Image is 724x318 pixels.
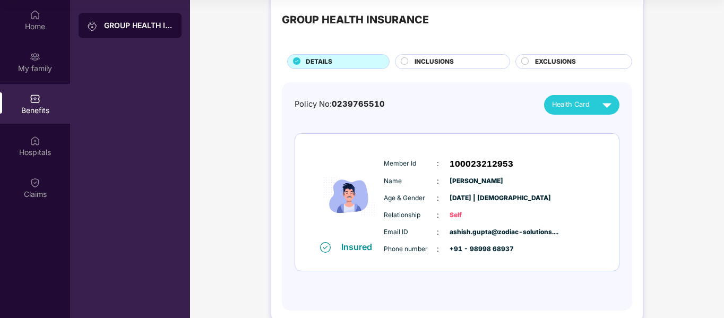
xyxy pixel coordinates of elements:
[437,209,439,221] span: :
[30,135,40,146] img: svg+xml;base64,PHN2ZyBpZD0iSG9zcGl0YWxzIiB4bWxucz0iaHR0cDovL3d3dy53My5vcmcvMjAwMC9zdmciIHdpZHRoPS...
[30,10,40,20] img: svg+xml;base64,PHN2ZyBpZD0iSG9tZSIgeG1sbnM9Imh0dHA6Ly93d3cudzMub3JnLzIwMDAvc3ZnIiB3aWR0aD0iMjAiIG...
[384,227,437,237] span: Email ID
[30,93,40,104] img: svg+xml;base64,PHN2ZyBpZD0iQmVuZWZpdHMiIHhtbG5zPSJodHRwOi8vd3d3LnczLm9yZy8yMDAwL3N2ZyIgd2lkdGg9Ij...
[450,244,503,254] span: +91 - 98998 68937
[306,57,332,67] span: DETAILS
[295,98,385,110] div: Policy No:
[450,158,513,170] span: 100023212953
[437,158,439,169] span: :
[332,99,385,109] span: 0239765510
[450,227,503,237] span: ashish.gupta@zodiac-solutions....
[437,243,439,255] span: :
[384,244,437,254] span: Phone number
[30,51,40,62] img: svg+xml;base64,PHN2ZyB3aWR0aD0iMjAiIGhlaWdodD0iMjAiIHZpZXdCb3g9IjAgMCAyMCAyMCIgZmlsbD0ibm9uZSIgeG...
[450,193,503,203] span: [DATE] | [DEMOGRAPHIC_DATA]
[317,151,381,241] img: icon
[450,210,503,220] span: Self
[341,242,378,252] div: Insured
[384,210,437,220] span: Relationship
[535,57,576,67] span: EXCLUSIONS
[552,99,590,110] span: Health Card
[437,192,439,204] span: :
[384,159,437,169] span: Member Id
[450,176,503,186] span: [PERSON_NAME]
[384,193,437,203] span: Age & Gender
[598,96,616,114] img: svg+xml;base64,PHN2ZyB4bWxucz0iaHR0cDovL3d3dy53My5vcmcvMjAwMC9zdmciIHZpZXdCb3g9IjAgMCAyNCAyNCIgd2...
[384,176,437,186] span: Name
[282,12,429,28] div: GROUP HEALTH INSURANCE
[437,226,439,238] span: :
[437,175,439,187] span: :
[104,20,173,31] div: GROUP HEALTH INSURANCE
[87,21,98,31] img: svg+xml;base64,PHN2ZyB3aWR0aD0iMjAiIGhlaWdodD0iMjAiIHZpZXdCb3g9IjAgMCAyMCAyMCIgZmlsbD0ibm9uZSIgeG...
[320,242,331,253] img: svg+xml;base64,PHN2ZyB4bWxucz0iaHR0cDovL3d3dy53My5vcmcvMjAwMC9zdmciIHdpZHRoPSIxNiIgaGVpZ2h0PSIxNi...
[544,95,619,115] button: Health Card
[415,57,454,67] span: INCLUSIONS
[30,177,40,188] img: svg+xml;base64,PHN2ZyBpZD0iQ2xhaW0iIHhtbG5zPSJodHRwOi8vd3d3LnczLm9yZy8yMDAwL3N2ZyIgd2lkdGg9IjIwIi...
